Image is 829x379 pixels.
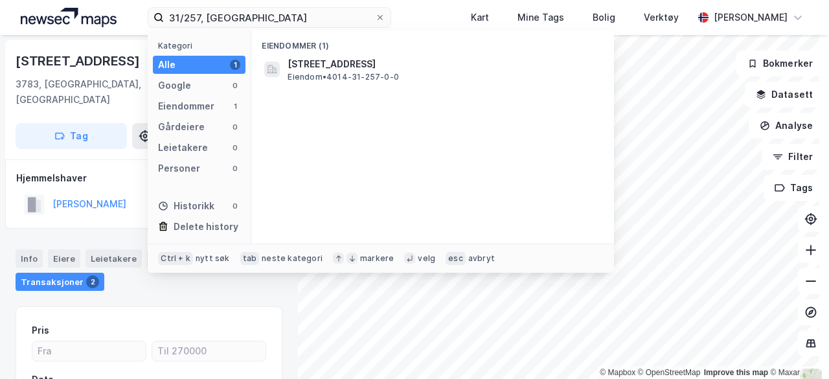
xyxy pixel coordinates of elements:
[196,253,230,264] div: nytt søk
[230,101,240,111] div: 1
[240,252,260,265] div: tab
[418,253,435,264] div: velg
[230,163,240,174] div: 0
[593,10,615,25] div: Bolig
[158,78,191,93] div: Google
[158,119,205,135] div: Gårdeiere
[16,249,43,268] div: Info
[446,252,466,265] div: esc
[158,41,245,51] div: Kategori
[749,113,824,139] button: Analyse
[600,368,635,377] a: Mapbox
[360,253,394,264] div: markere
[762,144,824,170] button: Filter
[704,368,768,377] a: Improve this map
[158,161,200,176] div: Personer
[764,317,829,379] div: Kontrollprogram for chat
[251,30,614,54] div: Eiendommer (1)
[16,123,127,149] button: Tag
[158,98,214,114] div: Eiendommer
[152,341,266,361] input: Til 270000
[147,249,196,268] div: Datasett
[230,201,240,211] div: 0
[468,253,495,264] div: avbryt
[21,8,117,27] img: logo.a4113a55bc3d86da70a041830d287a7e.svg
[85,249,142,268] div: Leietakere
[158,57,176,73] div: Alle
[158,198,214,214] div: Historikk
[158,252,193,265] div: Ctrl + k
[288,56,598,72] span: [STREET_ADDRESS]
[288,72,399,82] span: Eiendom • 4014-31-257-0-0
[48,249,80,268] div: Eiere
[164,8,375,27] input: Søk på adresse, matrikkel, gårdeiere, leietakere eller personer
[32,323,49,338] div: Pris
[471,10,489,25] div: Kart
[517,10,564,25] div: Mine Tags
[86,275,99,288] div: 2
[764,317,829,379] iframe: Chat Widget
[230,80,240,91] div: 0
[16,170,282,186] div: Hjemmelshaver
[714,10,788,25] div: [PERSON_NAME]
[638,368,701,377] a: OpenStreetMap
[16,273,104,291] div: Transaksjoner
[230,122,240,132] div: 0
[230,143,240,153] div: 0
[745,82,824,108] button: Datasett
[16,51,142,71] div: [STREET_ADDRESS]
[158,140,208,155] div: Leietakere
[16,76,194,108] div: 3783, [GEOGRAPHIC_DATA], [GEOGRAPHIC_DATA]
[32,341,146,361] input: Fra
[736,51,824,76] button: Bokmerker
[230,60,240,70] div: 1
[174,219,238,235] div: Delete history
[644,10,679,25] div: Verktøy
[764,175,824,201] button: Tags
[262,253,323,264] div: neste kategori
